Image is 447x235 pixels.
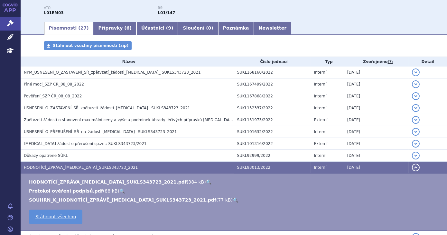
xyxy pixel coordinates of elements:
span: Interní [314,82,326,86]
button: detail [412,68,420,76]
td: SUKL167868/2022 [234,90,311,102]
a: Poznámka [218,22,254,35]
span: Interní [314,165,326,170]
span: USNESENÍ_O_ZASTAVENÍ_SŘ_zpětvzetí_žádosti_PIQRAY_ SUKLS343723_2021 [24,106,190,110]
td: [DATE] [344,138,409,150]
td: [DATE] [344,90,409,102]
span: 9 [168,25,171,31]
span: Interní [314,130,326,134]
li: ( ) [29,197,441,203]
strong: alpelisib [158,11,175,15]
span: Interní [314,70,326,75]
td: SUKL167499/2022 [234,78,311,90]
p: ATC: [44,6,152,10]
td: SUKL151973/2022 [234,114,311,126]
span: Interní [314,106,326,110]
a: Sloučení (0) [178,22,218,35]
span: Pověření_SZP ČR_08_08_2022 [24,94,82,98]
td: SUKL101316/2022 [234,138,311,150]
span: 27 [80,25,87,31]
abbr: (?) [388,60,393,64]
a: 🔍 [119,188,125,194]
span: 6 [126,25,130,31]
a: 🔍 [233,197,238,203]
span: Externí [314,141,327,146]
a: Účastníci (9) [136,22,178,35]
span: Zpětvzetí žádosti o stanovení maximální ceny a výše a podmínek úhrady léčivých přípravků PIQRAY -... [24,118,275,122]
td: [DATE] [344,114,409,126]
span: 0 [208,25,211,31]
span: 88 kB [105,188,117,194]
span: Interní [314,153,326,158]
span: Externí [314,118,327,122]
th: Číslo jednací [234,57,311,67]
a: HODNOTÍCÍ_ZPRÁVA_[MEDICAL_DATA]_SUKLS343723_2021.pdf [29,179,187,185]
button: detail [412,140,420,148]
span: Piqray žádost o přerušení sp.zn.: SUKLS343723/2021 [24,141,146,146]
strong: ALPELISIB [44,11,64,15]
td: SUKL152337/2022 [234,102,311,114]
span: Stáhnout všechny písemnosti (zip) [53,43,129,48]
th: Typ [311,57,344,67]
a: Písemnosti (27) [44,22,94,35]
td: SUKL168160/2022 [234,67,311,78]
td: [DATE] [344,67,409,78]
span: 77 kB [218,197,231,203]
td: [DATE] [344,102,409,114]
span: 384 kB [188,179,204,185]
td: [DATE] [344,162,409,174]
li: ( ) [29,188,441,194]
td: [DATE] [344,126,409,138]
th: Název [21,57,234,67]
td: [DATE] [344,150,409,162]
span: HODNOTÍCÍ_ZPRÁVA_PIQRAY_SUKLS343723_2021 [24,165,138,170]
td: SUKL101632/2022 [234,126,311,138]
button: detail [412,152,420,159]
td: SUKL92999/2022 [234,150,311,162]
td: SUKL93013/2022 [234,162,311,174]
a: Přípravky (6) [94,22,136,35]
span: USNESENÍ_O_PŘERUŠENÍ_SŘ_na_žádost_PIQRAY_ SUKLS343723_2021 [24,130,177,134]
li: ( ) [29,179,441,185]
a: Stáhnout všechny písemnosti (zip) [44,41,132,50]
th: Zveřejněno [344,57,409,67]
button: detail [412,104,420,112]
button: detail [412,92,420,100]
span: NPM_USNESENÍ_O_ZASTAVENÍ_SŘ_zpětvzetí_žádosti_PIQRAY_ SUKLS343723_2021 [24,70,201,75]
a: 🔍 [206,179,211,185]
p: RS: [158,6,265,10]
button: detail [412,80,420,88]
a: Newsletter [254,22,292,35]
button: detail [412,164,420,171]
span: Důkazy opatřené SÚKL [24,153,68,158]
td: [DATE] [344,78,409,90]
th: Detail [409,57,447,67]
button: detail [412,116,420,124]
a: Protokol ověření podpisů.pdf [29,188,103,194]
button: detail [412,128,420,136]
span: Plné moci_SZP ČR_08_08_2022 [24,82,84,86]
a: SOUHRN_K_HODNOTÍCÍ_ZPRÁVĚ_[MEDICAL_DATA]_SUKLS343723_2021.pdf [29,197,216,203]
a: Stáhnout všechno [29,210,82,224]
span: Interní [314,94,326,98]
